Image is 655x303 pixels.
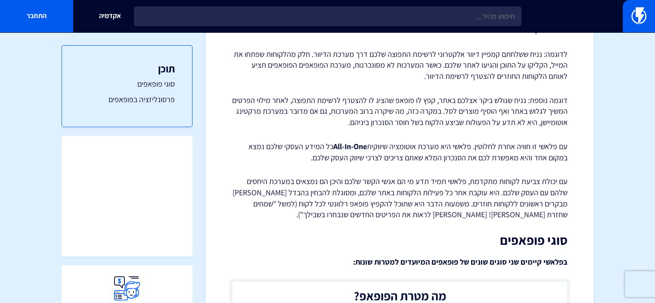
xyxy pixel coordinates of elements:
[232,176,568,220] p: עם יכולת צביעת לקוחות מתקדמת, פלאשי תמיד תדע מי הם אנשי הקשר שלכם והיכן הם נמצאים במערכת היחסים ש...
[79,63,175,74] h3: תוכן
[232,95,568,128] p: דוגמה נוספת: נניח שגולש ביקר אצלכם באתר, קפץ לו פופאפ שהציג לו להצטרף לרשימת התפוצה, לאחר מילוי ה...
[79,78,175,90] a: סוגי פופאפים
[232,141,568,163] p: עם פלאשי זו חוויה אחרת לחלוטין. פלאשי היא מערכת אוטומציה שיווקית כל המידע העסקי שלכם נמצא במקום א...
[333,141,367,151] strong: All-In-One
[232,49,568,82] p: לדוגמה: נניח ששלחתם קמפיין דיוור אלקטרוני לרשימת התפוצה שלכם דרך מערכת הדיוור. חלק מהלקוחות שפתחו...
[232,233,568,247] h2: סוגי פופאפים
[353,257,568,267] strong: בפלאשי קיימים שני סוגים שונים של פופאפים המיועדים למטרות שונות:
[79,94,175,105] a: פרסונליזציה בפופאפים
[134,6,522,26] input: חיפוש מהיר...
